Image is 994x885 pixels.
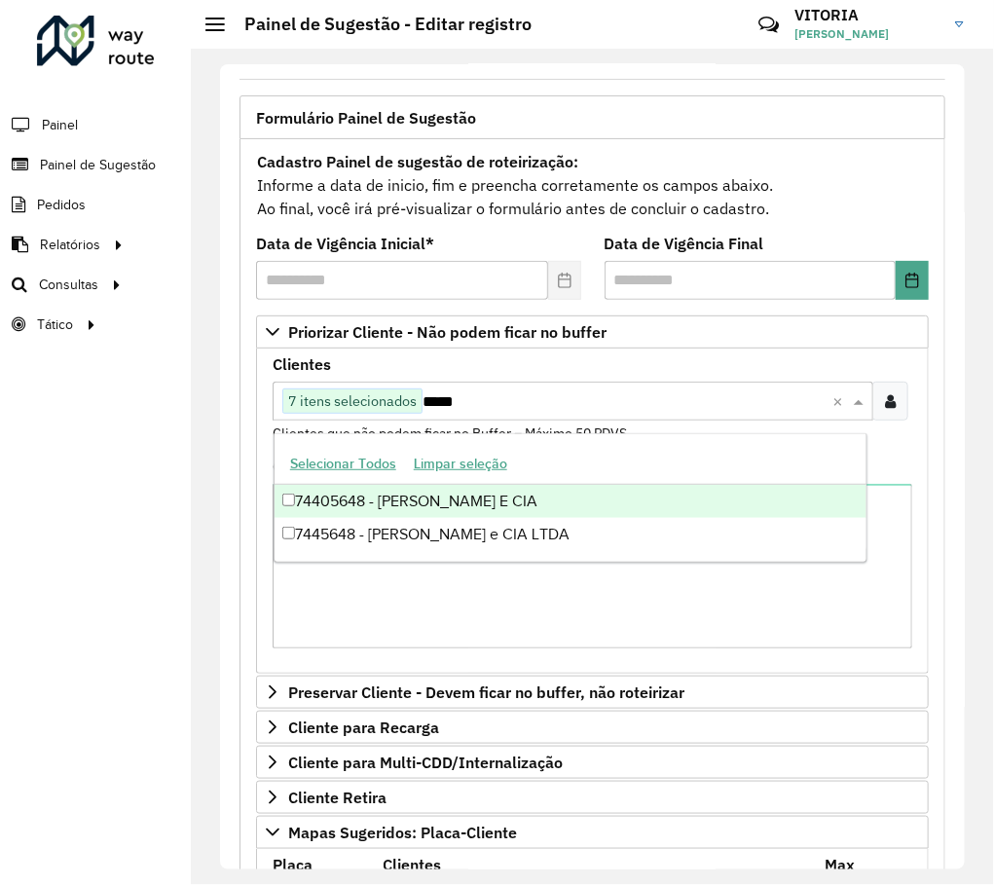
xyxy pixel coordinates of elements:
[273,853,313,876] label: Placa
[37,314,73,335] span: Tático
[256,349,929,674] div: Priorizar Cliente - Não podem ficar no buffer
[256,711,929,744] a: Cliente para Recarga
[37,195,86,215] span: Pedidos
[281,449,405,479] button: Selecionar Todos
[405,449,516,479] button: Limpar seleção
[274,433,867,563] ng-dropdown-panel: Options list
[794,25,940,43] span: [PERSON_NAME]
[748,4,790,46] a: Contato Rápido
[256,149,929,221] div: Informe a data de inicio, fim e preencha corretamente os campos abaixo. Ao final, você irá pré-vi...
[273,352,331,376] label: Clientes
[257,152,578,171] strong: Cadastro Painel de sugestão de roteirização:
[283,389,422,413] span: 7 itens selecionados
[288,324,607,340] span: Priorizar Cliente - Não podem ficar no buffer
[794,6,940,24] h3: VITORIA
[256,315,929,349] a: Priorizar Cliente - Não podem ficar no buffer
[288,790,387,805] span: Cliente Retira
[40,155,156,175] span: Painel de Sugestão
[39,275,98,295] span: Consultas
[256,746,929,779] a: Cliente para Multi-CDD/Internalização
[256,232,434,255] label: Data de Vigência Inicial
[256,816,929,849] a: Mapas Sugeridos: Placa-Cliente
[275,485,866,518] div: 74405648 - [PERSON_NAME] E CIA
[275,518,866,551] div: 7445648 - [PERSON_NAME] e CIA LTDA
[42,115,78,135] span: Painel
[384,853,442,876] label: Clientes
[288,825,517,840] span: Mapas Sugeridos: Placa-Cliente
[256,676,929,709] a: Preservar Cliente - Devem ficar no buffer, não roteirizar
[896,261,929,300] button: Choose Date
[288,719,439,735] span: Cliente para Recarga
[605,232,764,255] label: Data de Vigência Final
[225,14,532,35] h2: Painel de Sugestão - Editar registro
[256,781,929,814] a: Cliente Retira
[256,110,476,126] span: Formulário Painel de Sugestão
[832,389,849,413] span: Clear all
[288,755,563,770] span: Cliente para Multi-CDD/Internalização
[288,684,684,700] span: Preservar Cliente - Devem ficar no buffer, não roteirizar
[273,424,627,442] small: Clientes que não podem ficar no Buffer – Máximo 50 PDVS
[40,235,100,255] span: Relatórios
